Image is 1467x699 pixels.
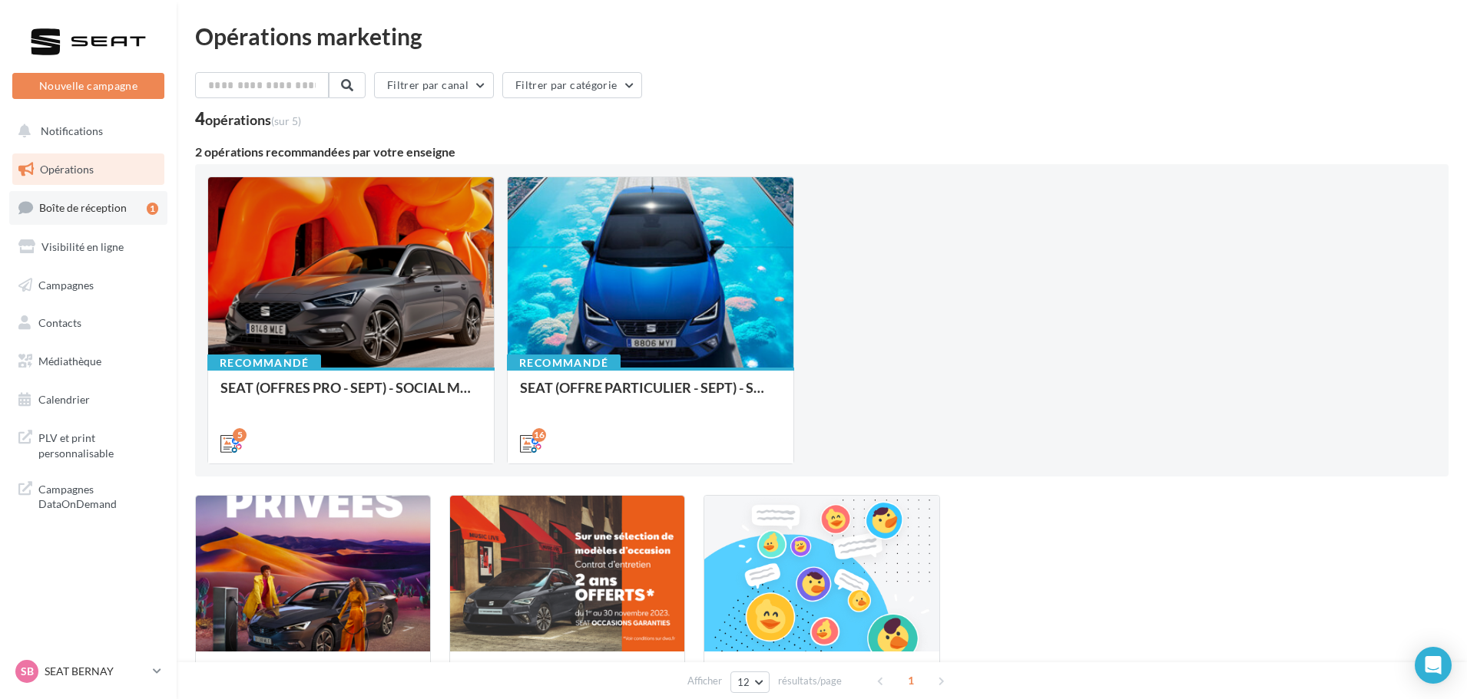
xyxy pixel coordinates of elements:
div: 1 [147,203,158,215]
span: Visibilité en ligne [41,240,124,253]
span: Campagnes DataOnDemand [38,479,158,512]
span: résultats/page [778,674,842,688]
span: Opérations [40,163,94,176]
a: SB SEAT BERNAY [12,657,164,686]
span: Notifications [41,124,103,137]
a: Contacts [9,307,167,339]
div: 16 [532,428,546,442]
div: 5 [233,428,247,442]
span: Boîte de réception [39,201,127,214]
div: Recommandé [207,354,321,371]
a: Campagnes DataOnDemand [9,473,167,518]
span: SB [21,664,34,679]
span: 1 [899,668,923,693]
div: 4 [195,110,301,127]
span: (sur 5) [271,114,301,127]
a: Campagnes [9,269,167,302]
button: Filtrer par catégorie [502,72,642,98]
button: Notifications [9,115,161,147]
div: Recommandé [507,354,621,371]
span: Campagnes [38,278,94,291]
p: SEAT BERNAY [45,664,147,679]
span: Médiathèque [38,354,101,368]
span: Afficher [687,674,722,688]
span: 12 [737,676,750,688]
div: SEAT (OFFRES PRO - SEPT) - SOCIAL MEDIA [220,380,482,410]
div: 2 opérations recommandées par votre enseigne [195,146,1449,158]
span: Contacts [38,316,81,329]
a: PLV et print personnalisable [9,421,167,467]
a: Boîte de réception1 [9,191,167,224]
div: Open Intercom Messenger [1415,647,1452,684]
a: Opérations [9,153,167,186]
button: 12 [730,671,770,693]
span: Calendrier [38,393,90,406]
a: Médiathèque [9,345,167,378]
a: Visibilité en ligne [9,231,167,263]
button: Nouvelle campagne [12,73,164,99]
a: Calendrier [9,384,167,416]
div: Opérations marketing [195,25,1449,48]
span: PLV et print personnalisable [38,427,158,460]
div: SEAT (OFFRE PARTICULIER - SEPT) - SOCIAL MEDIA [520,380,781,410]
div: opérations [205,113,301,127]
button: Filtrer par canal [374,72,494,98]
